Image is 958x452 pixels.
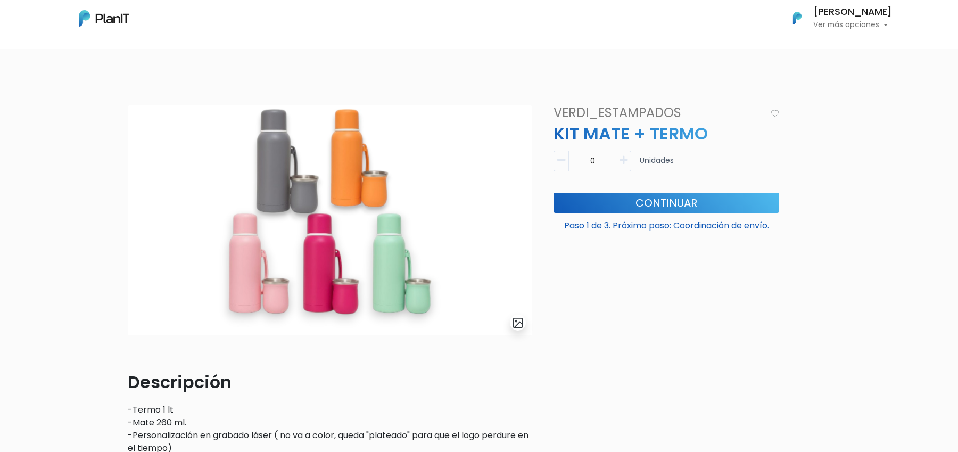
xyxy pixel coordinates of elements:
p: Unidades [640,155,674,176]
p: Ver más opciones [813,21,892,29]
button: PlanIt Logo [PERSON_NAME] Ver más opciones [779,4,892,32]
img: PlanIt Logo [79,10,129,27]
h6: [PERSON_NAME] [813,7,892,17]
button: Continuar [554,193,779,213]
h4: VERDI_ESTAMPADOS [547,105,766,121]
img: gallery-light [512,317,524,329]
p: Descripción [128,369,532,395]
p: KIT MATE + TERMO [547,121,786,146]
img: 2000___2000-Photoroom_-_2025-07-02T103351.963.jpg [128,105,532,335]
img: heart_icon [771,110,779,117]
img: PlanIt Logo [786,6,809,30]
p: Paso 1 de 3. Próximo paso: Coordinación de envío. [554,215,779,232]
